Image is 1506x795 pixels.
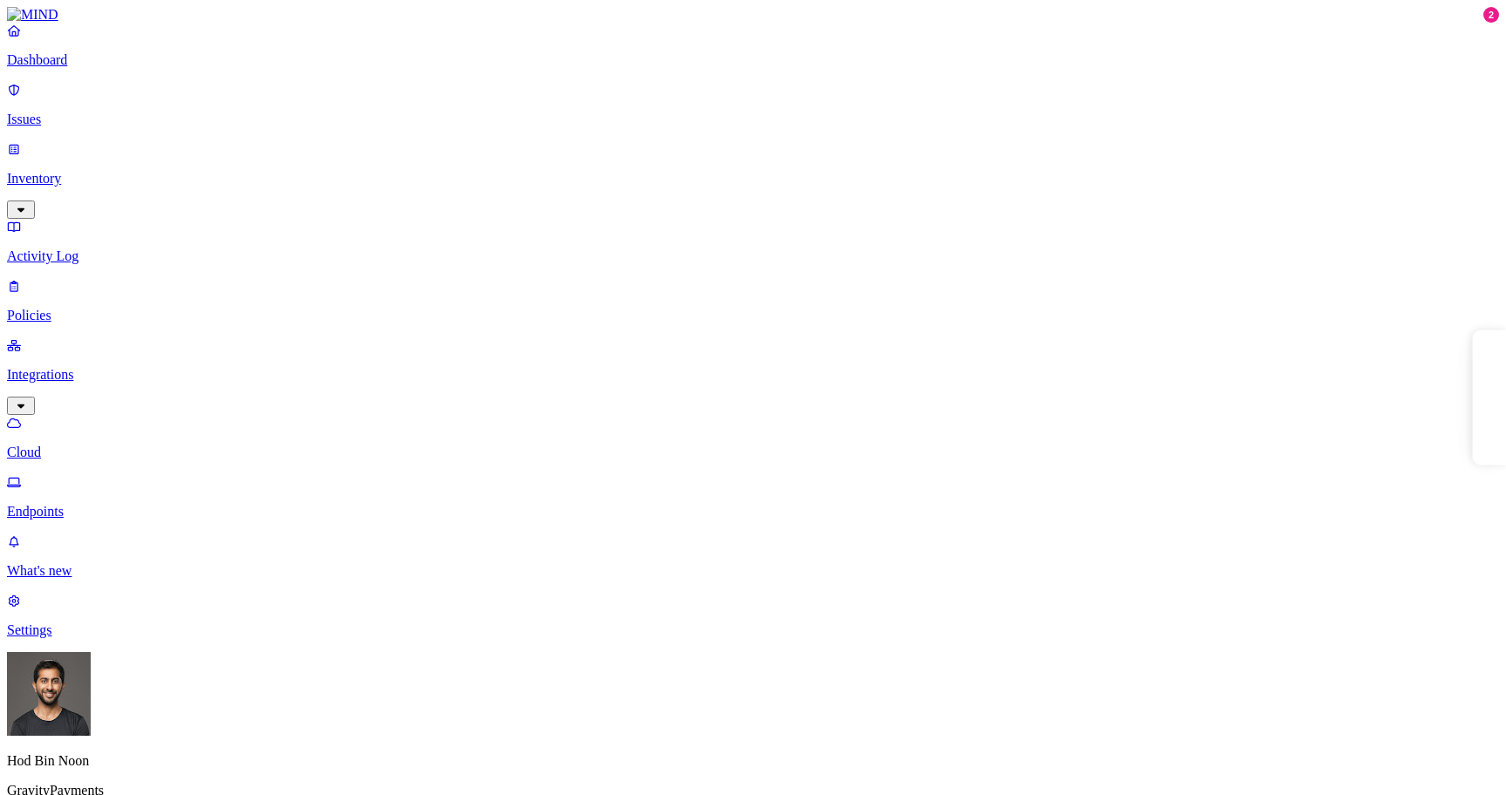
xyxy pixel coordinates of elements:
a: Settings [7,593,1499,638]
div: 2 [1483,7,1499,23]
p: Hod Bin Noon [7,753,1499,769]
a: Endpoints [7,474,1499,520]
a: MIND [7,7,1499,23]
p: Settings [7,622,1499,638]
a: What's new [7,533,1499,579]
p: Integrations [7,367,1499,383]
a: Issues [7,82,1499,127]
a: Integrations [7,337,1499,412]
p: What's new [7,563,1499,579]
img: Hod Bin Noon [7,652,91,736]
a: Activity Log [7,219,1499,264]
a: Policies [7,278,1499,323]
img: MIND [7,7,58,23]
p: Inventory [7,171,1499,187]
p: Policies [7,308,1499,323]
p: Dashboard [7,52,1499,68]
a: Dashboard [7,23,1499,68]
a: Cloud [7,415,1499,460]
p: Issues [7,112,1499,127]
p: Activity Log [7,248,1499,264]
a: Inventory [7,141,1499,216]
p: Endpoints [7,504,1499,520]
p: Cloud [7,445,1499,460]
